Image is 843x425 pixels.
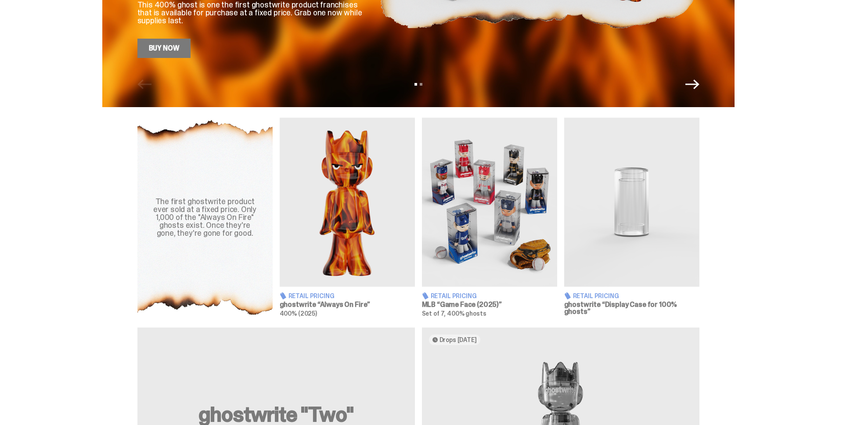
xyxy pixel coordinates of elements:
[288,293,335,299] span: Retail Pricing
[137,1,366,25] p: This 400% ghost is one the first ghostwrite product franchises that is available for purchase at ...
[685,77,699,91] button: Next
[422,118,557,317] a: Game Face (2025) Retail Pricing
[564,118,699,287] img: Display Case for 100% ghosts
[564,118,699,317] a: Display Case for 100% ghosts Retail Pricing
[422,118,557,287] img: Game Face (2025)
[440,336,477,343] span: Drops [DATE]
[422,301,557,308] h3: MLB “Game Face (2025)”
[422,310,486,317] span: Set of 7, 400% ghosts
[280,118,415,317] a: Always On Fire Retail Pricing
[431,293,477,299] span: Retail Pricing
[280,310,317,317] span: 400% (2025)
[280,301,415,308] h3: ghostwrite “Always On Fire”
[573,293,619,299] span: Retail Pricing
[280,118,415,287] img: Always On Fire
[564,301,699,315] h3: ghostwrite “Display Case for 100% ghosts”
[414,83,417,86] button: View slide 1
[420,83,422,86] button: View slide 2
[137,39,191,58] a: Buy Now
[148,404,404,425] h2: ghostwrite "Two"
[148,198,262,237] div: The first ghostwrite product ever sold at a fixed price. Only 1,000 of the "Always On Fire" ghost...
